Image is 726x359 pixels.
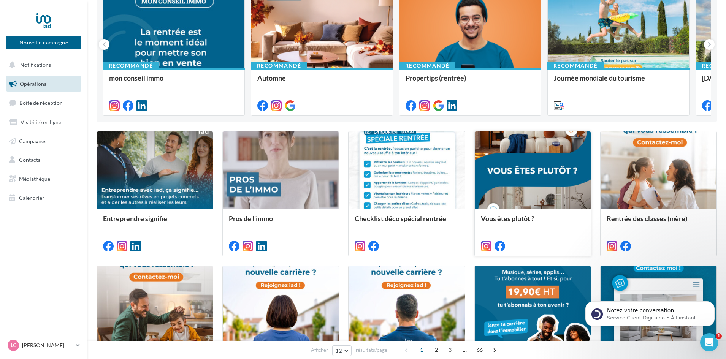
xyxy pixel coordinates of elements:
span: ... [459,344,471,356]
span: 2 [430,344,442,356]
div: Lilas dit… [6,175,146,198]
a: Visibilité en ligne [5,114,83,130]
span: 1 [716,333,722,339]
b: 📧 Email : [12,30,41,36]
div: Vous êtes plutôt ? [481,215,585,230]
a: Campagnes [5,133,83,149]
a: Médiathèque [5,171,83,187]
button: Nouvelle campagne [6,36,81,49]
button: Accueil [119,5,133,19]
div: Checklist déco spécial rentrée [355,215,458,230]
div: Recommandé [103,62,159,70]
div: Du [DATE] au [DATE] de 9h-12h30 et 14h-18h, [DATE] de 9h-12h30 et 14h-17h30 [12,52,140,66]
p: [PERSON_NAME] [22,342,73,349]
span: Opérations [20,81,46,87]
span: Visibilité en ligne [21,119,61,125]
div: Parfait ! N'hésitez pas à revenir si vous avez d'autres questions. Bonne journée ! 😊 [6,198,125,229]
div: Fermer [133,5,147,18]
button: Start recording [48,249,54,255]
button: Télécharger la pièce jointe [12,249,18,255]
span: résultats/page [356,346,387,354]
a: Opérations [5,76,83,92]
span: 3 [444,344,456,356]
span: LC [11,342,16,349]
div: Journée mondiale du tourisme [554,74,683,89]
div: Expliquez-leur que vous souhaitez que nos équipes créent votre fiche Google My Business. Ils s'oc... [12,70,140,93]
div: Entreprendre signifie [103,215,207,230]
a: [EMAIL_ADDRESS][DOMAIN_NAME] [43,30,136,36]
div: Rentrée des classes (mère) [607,215,710,230]
iframe: Intercom notifications message [574,285,726,338]
div: c est bon [109,175,146,192]
div: Je reste à votre disposition si vous avez besoin d’aide supplémentaire pour la création de votre ... [6,115,125,169]
span: Contacts [19,157,40,163]
div: Recommandé [547,62,604,70]
div: Je reste à votre disposition si vous avez besoin d’aide supplémentaire pour la création de votre ... [12,120,119,164]
span: 66 [474,344,486,356]
span: Boîte de réception [19,100,63,106]
p: L'équipe peut également vous aider [37,9,117,21]
div: Service Client Digitaleo dit… [6,230,146,255]
a: Boîte de réception [5,95,83,111]
button: Envoyer un message… [130,246,143,258]
button: 12 [332,345,352,356]
div: Service Client Digitaleo dit… [6,198,146,230]
div: Avons-nous répondu à votre question ? [6,98,122,115]
div: Recommandé [251,62,307,70]
span: Afficher [311,346,328,354]
button: go back [5,5,19,19]
a: Contacts [5,152,83,168]
span: Calendrier [19,195,44,201]
div: Recommandé [399,62,455,70]
a: Calendrier [5,190,83,206]
div: 02 30 07 43 80 [12,40,140,48]
div: mon conseil immo [109,74,238,89]
button: Sélectionneur de fichier gif [36,249,42,255]
a: LC [PERSON_NAME] [6,338,81,353]
button: Sélectionneur d’emoji [24,249,30,255]
iframe: Intercom live chat [700,333,718,351]
span: 1 [415,344,428,356]
div: Service Client Digitaleo dit… [6,115,146,175]
button: Notifications [5,57,80,73]
b: Horaires : [12,52,42,58]
div: Parfait ! N'hésitez pas à revenir si vous avez d'autres questions. Bonne journée ! 😊 [12,202,119,225]
span: Notifications [20,62,51,68]
div: Automne [257,74,387,89]
span: 12 [336,348,342,354]
div: Pros de l'immo [229,215,333,230]
span: Campagnes [19,138,46,144]
div: Service Client Digitaleo dit… [6,98,146,115]
span: Médiathèque [19,176,50,182]
div: Avons-nous répondu à votre question ? [12,103,116,110]
b: 📞 Téléphone : [12,41,55,47]
h1: Service Client Digitaleo [37,3,107,9]
div: Que pensez-vous du service de Service Client Digitaleo ? [6,230,125,254]
div: Propertips (rentrée) [406,74,535,89]
img: Profile image for Service Client Digitaleo [22,6,34,18]
div: c est bon [116,180,140,187]
textarea: Envoyer un message... [6,233,146,246]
